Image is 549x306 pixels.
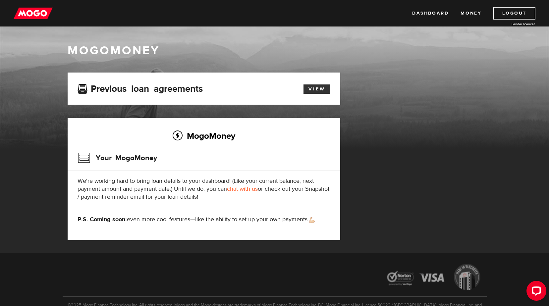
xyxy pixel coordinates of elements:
[521,278,549,306] iframe: LiveChat chat widget
[78,216,127,223] strong: P.S. Coming soon:
[486,22,535,26] a: Lender licences
[78,216,330,224] p: even more cool features—like the ability to set up your own payments
[14,7,53,20] img: mogo_logo-11ee424be714fa7cbb0f0f49df9e16ec.png
[78,129,330,143] h2: MogoMoney
[227,185,258,193] a: chat with us
[78,177,330,201] p: We're working hard to bring loan details to your dashboard! (Like your current balance, next paym...
[68,44,482,58] h1: MogoMoney
[412,7,449,20] a: Dashboard
[78,149,157,167] h3: Your MogoMoney
[309,217,315,223] img: strong arm emoji
[381,259,487,296] img: legal-icons-92a2ffecb4d32d839781d1b4e4802d7b.png
[493,7,535,20] a: Logout
[461,7,481,20] a: Money
[78,83,203,92] h3: Previous loan agreements
[303,84,330,94] a: View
